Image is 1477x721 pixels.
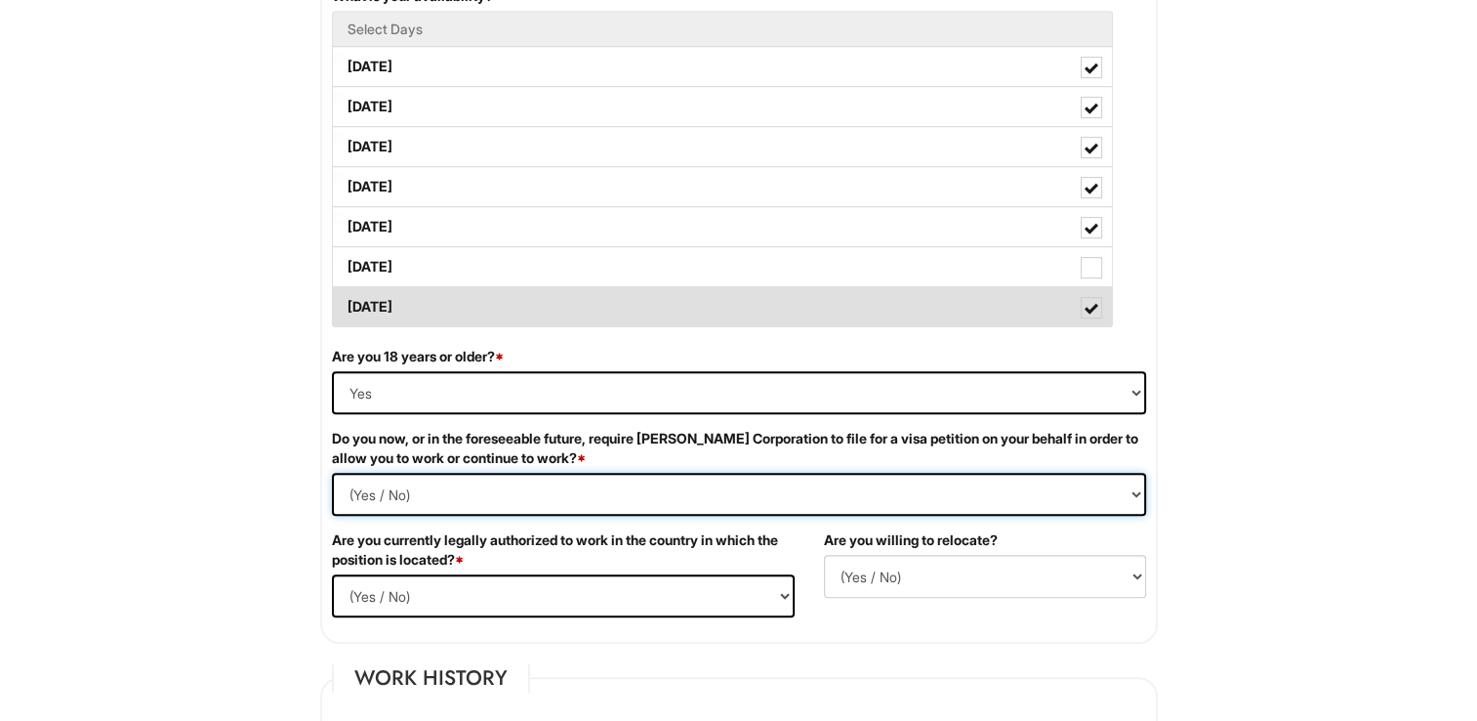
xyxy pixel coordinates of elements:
[332,371,1146,414] select: (Yes / No)
[332,429,1146,468] label: Do you now, or in the foreseeable future, require [PERSON_NAME] Corporation to file for a visa pe...
[332,574,795,617] select: (Yes / No)
[332,473,1146,516] select: (Yes / No)
[333,207,1112,246] label: [DATE]
[348,21,1097,36] h5: Select Days
[332,530,795,570] label: Are you currently legally authorized to work in the country in which the position is located?
[333,47,1112,86] label: [DATE]
[332,347,504,366] label: Are you 18 years or older?
[824,555,1146,598] select: (Yes / No)
[333,287,1112,326] label: [DATE]
[824,530,998,550] label: Are you willing to relocate?
[333,87,1112,126] label: [DATE]
[333,167,1112,206] label: [DATE]
[333,247,1112,286] label: [DATE]
[332,663,530,693] legend: Work History
[333,127,1112,166] label: [DATE]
